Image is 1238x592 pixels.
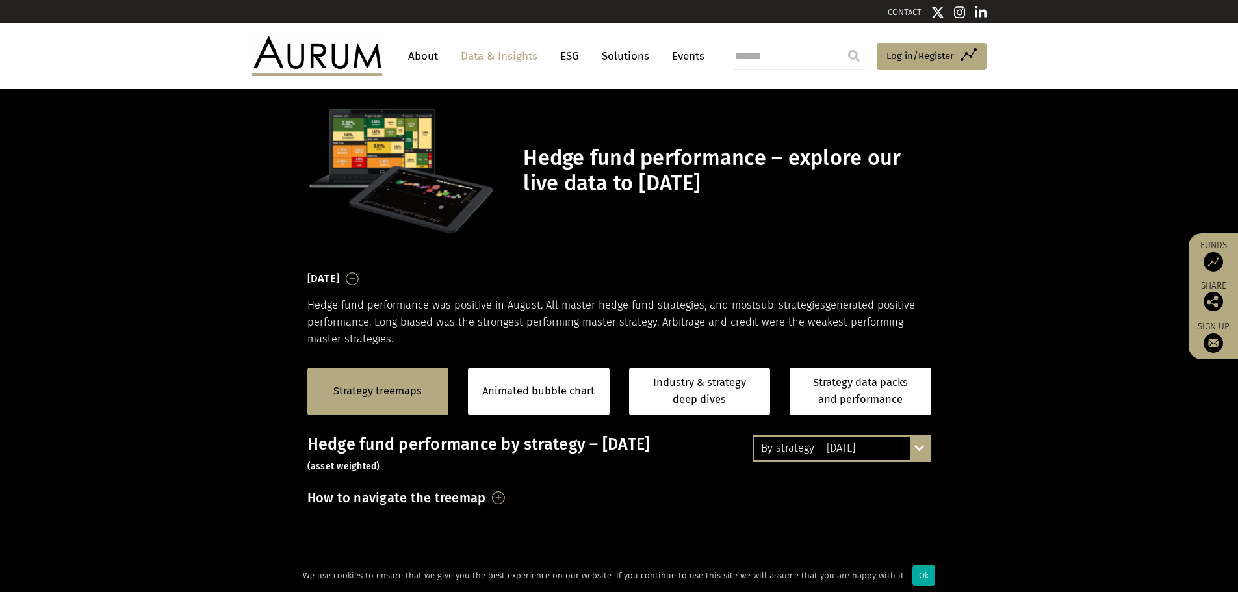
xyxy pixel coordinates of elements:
input: Submit [841,43,867,69]
div: Ok [912,565,935,586]
a: Solutions [595,44,656,68]
h1: Hedge fund performance – explore our live data to [DATE] [523,146,927,196]
h3: Hedge fund performance by strategy – [DATE] [307,435,931,474]
img: Linkedin icon [975,6,987,19]
img: Instagram icon [954,6,966,19]
a: ESG [554,44,586,68]
a: Sign up [1195,321,1232,353]
a: Log in/Register [877,43,987,70]
a: Events [665,44,704,68]
h3: How to navigate the treemap [307,487,486,509]
div: Share [1195,281,1232,311]
p: Hedge fund performance was positive in August. All master hedge fund strategies, and most generat... [307,297,931,348]
a: Strategy data packs and performance [790,368,931,415]
span: sub-strategies [756,299,825,311]
a: Funds [1195,240,1232,272]
small: (asset weighted) [307,461,380,472]
div: By strategy – [DATE] [754,437,929,460]
a: CONTACT [888,7,922,17]
a: Data & Insights [454,44,544,68]
span: Log in/Register [886,48,954,64]
h3: [DATE] [307,269,340,289]
img: Access Funds [1204,252,1223,272]
a: About [402,44,445,68]
img: Twitter icon [931,6,944,19]
a: Strategy treemaps [333,383,422,400]
a: Animated bubble chart [482,383,595,400]
img: Sign up to our newsletter [1204,333,1223,353]
img: Share this post [1204,292,1223,311]
a: Industry & strategy deep dives [629,368,771,415]
img: Aurum [252,36,382,75]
